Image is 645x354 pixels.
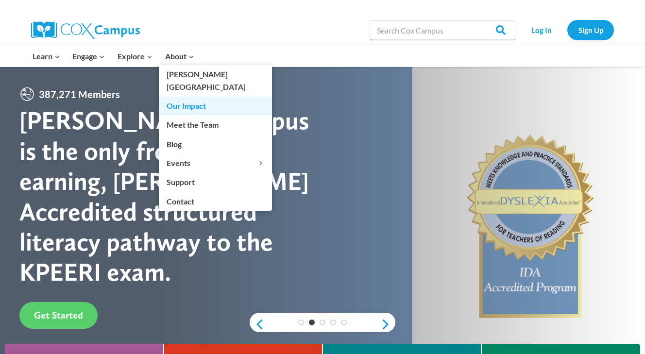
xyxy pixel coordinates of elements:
[67,46,112,67] button: Child menu of Engage
[35,86,124,102] span: 387,271 Members
[159,135,272,153] a: Blog
[31,21,140,39] img: Cox Campus
[520,20,614,40] nav: Secondary Navigation
[159,46,201,67] button: Child menu of About
[520,20,562,40] a: Log In
[159,154,272,172] button: Child menu of Events
[341,320,347,325] a: 5
[19,105,322,287] div: [PERSON_NAME] Campus is the only free CEU earning, [PERSON_NAME] Accredited structured literacy p...
[567,20,614,40] a: Sign Up
[159,97,272,115] a: Our Impact
[250,315,395,334] div: content slider buttons
[19,302,98,329] a: Get Started
[159,173,272,191] a: Support
[250,319,264,330] a: previous
[159,116,272,134] a: Meet the Team
[34,309,83,321] span: Get Started
[26,46,200,67] nav: Primary Navigation
[370,20,515,40] input: Search Cox Campus
[330,320,336,325] a: 4
[320,320,325,325] a: 3
[298,320,304,325] a: 1
[381,319,395,330] a: next
[159,192,272,210] a: Contact
[26,46,67,67] button: Child menu of Learn
[111,46,159,67] button: Child menu of Explore
[309,320,315,325] a: 2
[159,65,272,96] a: [PERSON_NAME][GEOGRAPHIC_DATA]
